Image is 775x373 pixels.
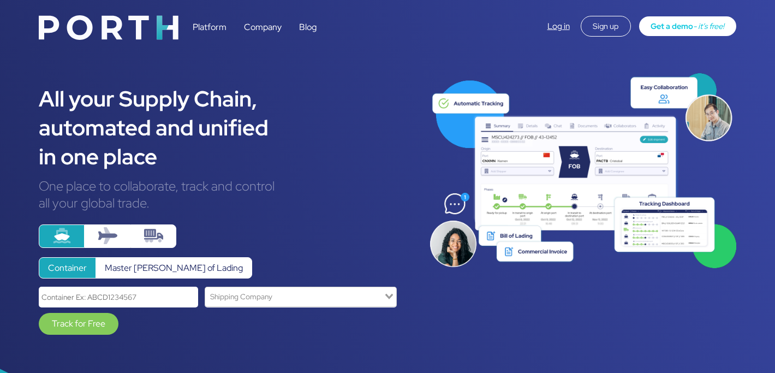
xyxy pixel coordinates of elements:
img: ship.svg [52,226,71,245]
div: One place to collaborate, track and control [39,177,413,194]
input: Container Ex: ABCD1234567 [39,287,198,307]
div: Sign up [581,16,631,37]
div: in one place [39,142,413,171]
div: automated and unified [39,113,413,142]
label: Container [39,257,96,279]
div: all your global trade. [39,194,413,211]
a: Sign up [581,20,631,32]
label: Master [PERSON_NAME] of Lading [96,257,252,279]
a: Track for Free [39,313,118,335]
a: Platform [193,21,226,33]
input: Search for option [206,289,383,304]
span: - it’s free! [693,21,724,31]
img: plane.svg [98,226,117,245]
a: Blog [299,21,317,33]
div: All your Supply Chain, [39,84,413,113]
a: Company [244,21,282,33]
div: Search for option [205,287,397,307]
img: truck-container.svg [144,226,163,245]
a: Get a demo- it’s free! [639,16,736,36]
span: Get a demo [651,21,693,31]
a: Log in [547,21,570,32]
